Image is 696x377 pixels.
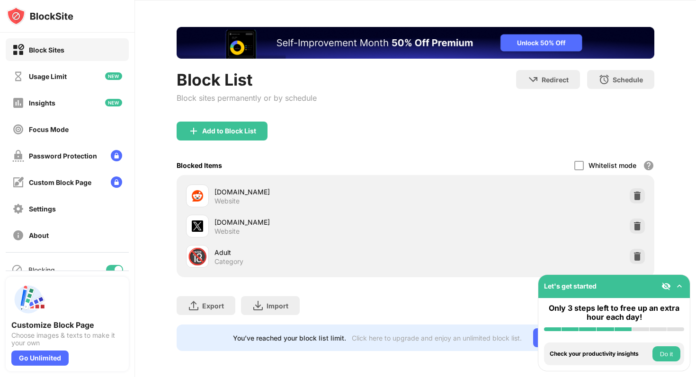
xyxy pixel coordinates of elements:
[29,231,49,239] div: About
[352,334,522,342] div: Click here to upgrade and enjoy an unlimited block list.
[11,332,123,347] div: Choose images & texts to make it your own
[661,281,671,291] img: eye-not-visible.svg
[214,197,240,205] div: Website
[544,282,597,290] div: Let's get started
[214,257,243,266] div: Category
[12,203,24,215] img: settings-off.svg
[192,220,203,232] img: favicons
[29,72,67,80] div: Usage Limit
[192,190,203,202] img: favicons
[177,70,317,89] div: Block List
[214,217,415,227] div: [DOMAIN_NAME]
[111,176,122,188] img: lock-menu.svg
[177,161,222,169] div: Blocked Items
[202,127,256,135] div: Add to Block List
[29,125,69,133] div: Focus Mode
[177,27,654,59] iframe: Banner
[12,44,24,56] img: block-on.svg
[105,99,122,106] img: new-icon.svg
[11,264,23,275] img: blocking-icon.svg
[214,227,240,236] div: Website
[29,46,64,54] div: Block Sites
[652,346,680,361] button: Do it
[214,247,415,257] div: Adult
[267,302,288,310] div: Import
[177,93,317,103] div: Block sites permanently or by schedule
[544,304,684,322] div: Only 3 steps left to free up an extra hour each day!
[589,161,636,169] div: Whitelist mode
[202,302,224,310] div: Export
[542,76,569,84] div: Redirect
[29,152,97,160] div: Password Protection
[12,176,24,188] img: customize-block-page-off.svg
[28,266,55,274] div: Blocking
[675,281,684,291] img: omni-setup-toggle.svg
[29,99,55,107] div: Insights
[105,72,122,80] img: new-icon.svg
[550,351,650,357] div: Check your productivity insights
[12,229,24,241] img: about-off.svg
[613,76,643,84] div: Schedule
[533,328,598,347] div: Go Unlimited
[29,178,91,186] div: Custom Block Page
[29,205,56,213] div: Settings
[7,7,73,26] img: logo-blocksite.svg
[11,351,69,366] div: Go Unlimited
[12,123,24,135] img: focus-off.svg
[11,282,45,316] img: push-custom-page.svg
[214,187,415,197] div: [DOMAIN_NAME]
[111,150,122,161] img: lock-menu.svg
[12,97,24,109] img: insights-off.svg
[12,150,24,162] img: password-protection-off.svg
[187,247,207,266] div: 🔞
[11,320,123,330] div: Customize Block Page
[12,70,24,82] img: time-usage-off.svg
[233,334,346,342] div: You’ve reached your block list limit.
